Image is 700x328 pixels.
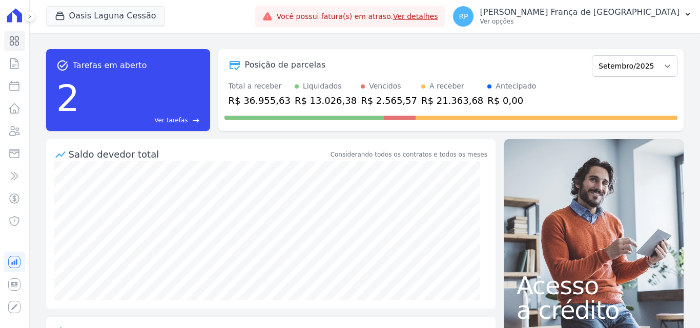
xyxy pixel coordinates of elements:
[487,94,536,107] div: R$ 0,00
[277,11,438,22] span: Você possui fatura(s) em atraso.
[517,298,671,322] span: a crédito
[496,81,536,92] div: Antecipado
[480,17,680,26] p: Ver opções
[56,59,69,72] span: task_alt
[245,59,326,71] div: Posição de parcelas
[459,13,468,20] span: RP
[229,94,291,107] div: R$ 36.955,63
[303,81,342,92] div: Liquidados
[331,150,487,159] div: Considerando todos os contratos e todos os meses
[480,7,680,17] p: [PERSON_NAME] França de [GEOGRAPHIC_DATA]
[361,94,417,107] div: R$ 2.565,57
[154,116,188,125] span: Ver tarefas
[46,6,165,26] button: Oasis Laguna Cessão
[229,81,291,92] div: Total a receber
[421,94,483,107] div: R$ 21.363,68
[517,273,671,298] span: Acesso
[56,72,80,125] div: 2
[445,2,700,31] button: RP [PERSON_NAME] França de [GEOGRAPHIC_DATA] Ver opções
[84,116,199,125] a: Ver tarefas east
[369,81,401,92] div: Vencidos
[73,59,147,72] span: Tarefas em aberto
[192,117,200,124] span: east
[69,147,328,161] div: Saldo devedor total
[295,94,357,107] div: R$ 13.026,38
[393,12,438,20] a: Ver detalhes
[429,81,464,92] div: A receber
